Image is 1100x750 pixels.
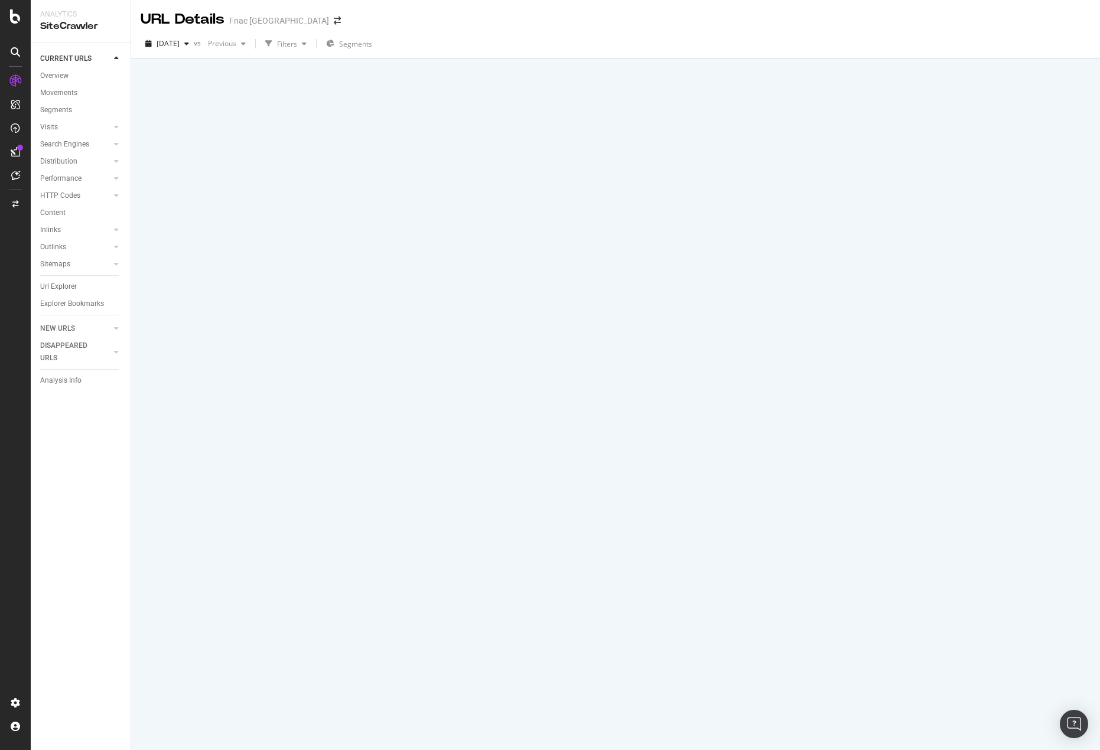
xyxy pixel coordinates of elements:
div: Segments [40,104,72,116]
div: Performance [40,172,82,185]
div: Analytics [40,9,121,19]
div: Movements [40,87,77,99]
div: Content [40,207,66,219]
a: Content [40,207,122,219]
a: Movements [40,87,122,99]
a: Explorer Bookmarks [40,298,122,310]
a: Overview [40,70,122,82]
button: Segments [321,34,377,53]
div: Sitemaps [40,258,70,270]
div: Outlinks [40,241,66,253]
span: Segments [339,39,372,49]
a: Visits [40,121,110,133]
div: NEW URLS [40,322,75,335]
span: vs [194,38,203,48]
div: HTTP Codes [40,190,80,202]
button: [DATE] [141,34,194,53]
div: Visits [40,121,58,133]
a: Distribution [40,155,110,168]
div: arrow-right-arrow-left [334,17,341,25]
span: Previous [203,38,236,48]
div: Search Engines [40,138,89,151]
div: URL Details [141,9,224,30]
div: CURRENT URLS [40,53,92,65]
div: Open Intercom Messenger [1060,710,1088,738]
a: Search Engines [40,138,110,151]
div: SiteCrawler [40,19,121,33]
button: Filters [261,34,311,53]
a: Performance [40,172,110,185]
a: HTTP Codes [40,190,110,202]
div: Inlinks [40,224,61,236]
div: Fnac [GEOGRAPHIC_DATA] [229,15,329,27]
div: Url Explorer [40,281,77,293]
a: CURRENT URLS [40,53,110,65]
span: 2025 Aug. 31st [157,38,180,48]
a: Url Explorer [40,281,122,293]
div: Distribution [40,155,77,168]
a: Outlinks [40,241,110,253]
a: Inlinks [40,224,110,236]
div: Filters [277,39,297,49]
a: DISAPPEARED URLS [40,340,110,364]
a: Analysis Info [40,374,122,387]
div: Explorer Bookmarks [40,298,104,310]
div: Analysis Info [40,374,82,387]
div: Overview [40,70,69,82]
a: NEW URLS [40,322,110,335]
a: Sitemaps [40,258,110,270]
button: Previous [203,34,250,53]
a: Segments [40,104,122,116]
div: DISAPPEARED URLS [40,340,100,364]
